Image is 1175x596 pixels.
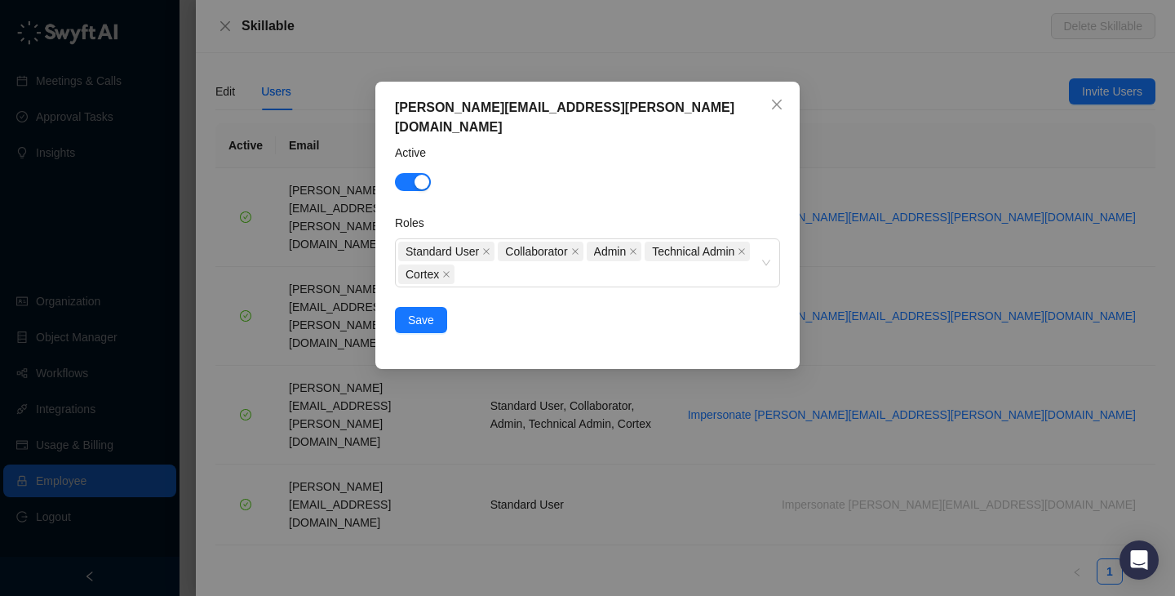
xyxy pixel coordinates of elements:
[738,247,746,256] span: close
[1120,540,1159,580] div: Open Intercom Messenger
[571,247,579,256] span: close
[395,98,780,137] div: [PERSON_NAME][EMAIL_ADDRESS][PERSON_NAME][DOMAIN_NAME]
[482,247,490,256] span: close
[594,242,627,260] span: Admin
[442,270,450,278] span: close
[770,98,783,111] span: close
[505,242,567,260] span: Collaborator
[587,242,642,261] span: Admin
[498,242,583,261] span: Collaborator
[398,265,454,284] span: Cortex
[395,144,437,162] label: Active
[764,91,790,118] button: Close
[406,242,479,260] span: Standard User
[395,307,447,333] button: Save
[395,173,431,191] button: Active
[398,242,494,261] span: Standard User
[406,265,439,283] span: Cortex
[652,242,734,260] span: Technical Admin
[629,247,637,256] span: close
[408,311,434,329] span: Save
[645,242,750,261] span: Technical Admin
[395,214,436,232] label: Roles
